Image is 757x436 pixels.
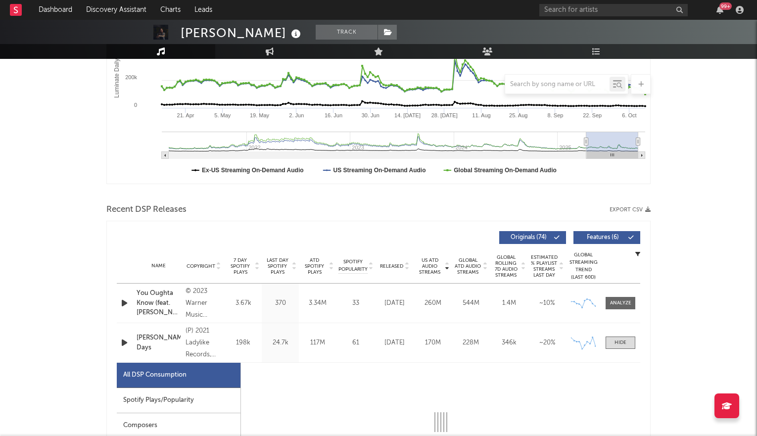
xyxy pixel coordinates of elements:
text: 11. Aug [472,112,490,118]
div: 544M [454,298,487,308]
span: Originals ( 74 ) [506,235,551,241]
text: 28. [DATE] [431,112,458,118]
div: 260M [416,298,449,308]
span: Features ( 6 ) [580,235,625,241]
div: All DSP Consumption [117,363,240,388]
a: You Oughta Know (feat. [PERSON_NAME], [PERSON_NAME], [PERSON_NAME], [PERSON_NAME]) - Spotify Singles [137,289,181,318]
div: 61 [338,338,373,348]
div: ~ 20 % [530,338,564,348]
span: Copyright [187,263,215,269]
span: Estimated % Playlist Streams Last Day [530,254,558,278]
text: 0 [134,102,137,108]
div: [DATE] [378,298,411,308]
button: 99+ [716,6,723,14]
div: 170M [416,338,449,348]
button: Features(6) [573,231,640,244]
text: 25. Aug [509,112,527,118]
text: 14. [DATE] [394,112,421,118]
span: Global ATD Audio Streams [454,257,481,275]
span: Global Rolling 7D Audio Streams [492,254,520,278]
div: Global Streaming Trend (Last 60D) [568,251,598,281]
div: 24.7k [264,338,296,348]
div: 33 [338,298,373,308]
span: ATD Spotify Plays [301,257,328,275]
button: Originals(74) [499,231,566,244]
div: Name [137,262,181,270]
div: © 2023 Warner Music Nashville LLC [186,286,222,321]
text: Luminate Daily Streams [113,35,120,97]
div: 1.4M [492,298,525,308]
text: 16. Jun [325,112,342,118]
div: 117M [301,338,333,348]
div: 370 [264,298,296,308]
text: 5. May [214,112,231,118]
text: Ex-US Streaming On-Demand Audio [202,167,304,174]
div: 228M [454,338,487,348]
text: 6. Oct [622,112,636,118]
text: 8. Sep [548,112,564,118]
span: Released [380,263,403,269]
span: US ATD Audio Streams [416,257,443,275]
text: 22. Sep [583,112,602,118]
span: Last Day Spotify Plays [264,257,290,275]
a: [PERSON_NAME] Days [137,333,181,352]
button: Export CSV [610,207,651,213]
div: 99 + [719,2,732,10]
div: All DSP Consumption [123,369,187,381]
text: US Streaming On-Demand Audio [333,167,426,174]
text: 21. Apr [177,112,194,118]
div: 3.34M [301,298,333,308]
button: Track [316,25,378,40]
span: Recent DSP Releases [106,204,187,216]
span: 7 Day Spotify Plays [227,257,253,275]
div: 198k [227,338,259,348]
div: ~ 10 % [530,298,564,308]
text: 30. Jun [362,112,379,118]
input: Search for artists [539,4,688,16]
div: 3.67k [227,298,259,308]
div: [PERSON_NAME] [181,25,303,41]
div: Spotify Plays/Popularity [117,388,240,413]
span: Spotify Popularity [338,258,368,273]
div: 346k [492,338,525,348]
input: Search by song name or URL [505,81,610,89]
text: Global Streaming On-Demand Audio [454,167,557,174]
text: 2. Jun [289,112,304,118]
div: [DATE] [378,338,411,348]
div: (P) 2021 Ladylike Records, under exclusive license to Sony Music Entertainment. All rights reserved. [186,325,222,361]
text: 19. May [250,112,270,118]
